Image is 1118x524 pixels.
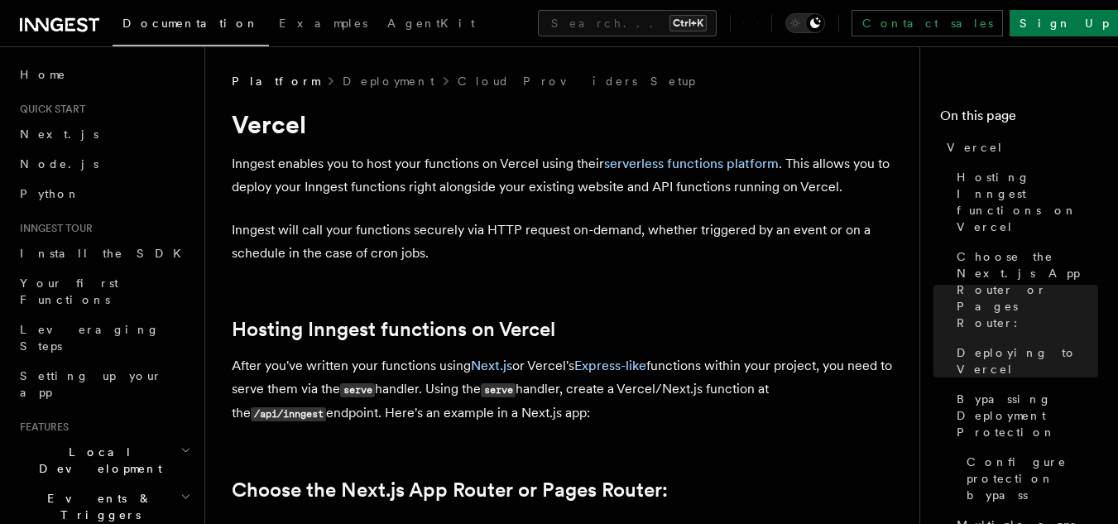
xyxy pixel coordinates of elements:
span: Documentation [122,17,259,30]
code: serve [481,383,516,397]
p: Inngest enables you to host your functions on Vercel using their . This allows you to deploy your... [232,152,894,199]
span: Events & Triggers [13,490,180,523]
a: Hosting Inngest functions on Vercel [950,162,1098,242]
button: Search...Ctrl+K [538,10,717,36]
a: Next.js [471,358,512,373]
span: Vercel [947,139,1004,156]
button: Toggle dark mode [785,13,825,33]
a: Hosting Inngest functions on Vercel [232,318,555,341]
a: Examples [269,5,377,45]
a: Deploying to Vercel [950,338,1098,384]
a: Choose the Next.js App Router or Pages Router: [950,242,1098,338]
button: Local Development [13,437,194,483]
span: Local Development [13,444,180,477]
p: After you've written your functions using or Vercel's functions within your project, you need to ... [232,354,894,425]
a: Vercel [940,132,1098,162]
a: Bypassing Deployment Protection [950,384,1098,447]
span: Node.js [20,157,98,171]
a: Cloud Providers Setup [458,73,695,89]
a: Choose the Next.js App Router or Pages Router: [232,478,668,502]
span: Configure protection bypass [967,454,1098,503]
span: Quick start [13,103,85,116]
a: serverless functions platform [604,156,779,171]
kbd: Ctrl+K [669,15,707,31]
span: Leveraging Steps [20,323,160,353]
span: Install the SDK [20,247,191,260]
span: Features [13,421,69,434]
span: Examples [279,17,367,30]
span: AgentKit [387,17,475,30]
span: Home [20,66,66,83]
a: Configure protection bypass [960,447,1098,510]
h1: Vercel [232,109,894,139]
a: Leveraging Steps [13,315,194,361]
span: Setting up your app [20,369,162,399]
a: Install the SDK [13,238,194,268]
a: Home [13,60,194,89]
a: Deployment [343,73,434,89]
h4: On this page [940,106,1098,132]
span: Platform [232,73,319,89]
a: Next.js [13,119,194,149]
span: Deploying to Vercel [957,344,1098,377]
span: Bypassing Deployment Protection [957,391,1098,440]
a: Node.js [13,149,194,179]
a: Python [13,179,194,209]
a: AgentKit [377,5,485,45]
span: Choose the Next.js App Router or Pages Router: [957,248,1098,331]
span: Inngest tour [13,222,93,235]
code: serve [340,383,375,397]
span: Hosting Inngest functions on Vercel [957,169,1098,235]
a: Setting up your app [13,361,194,407]
span: Python [20,187,80,200]
span: Next.js [20,127,98,141]
a: Documentation [113,5,269,46]
code: /api/inngest [251,407,326,421]
a: Express-like [574,358,646,373]
span: Your first Functions [20,276,118,306]
p: Inngest will call your functions securely via HTTP request on-demand, whether triggered by an eve... [232,219,894,265]
a: Contact sales [852,10,1003,36]
a: Your first Functions [13,268,194,315]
